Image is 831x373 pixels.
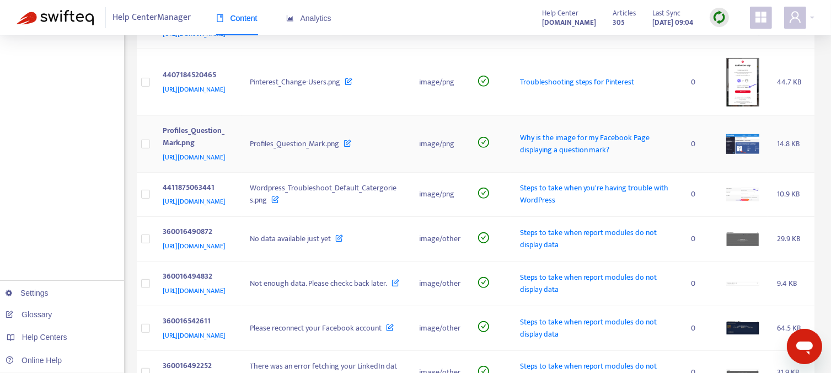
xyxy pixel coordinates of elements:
[163,182,229,196] div: 4411875063441
[410,116,469,173] td: image/png
[478,277,489,288] span: check-circle
[789,10,802,24] span: user
[163,152,226,163] span: [URL][DOMAIN_NAME]
[542,17,596,29] strong: [DOMAIN_NAME]
[478,76,489,87] span: check-circle
[410,173,469,217] td: image/png
[652,17,693,29] strong: [DATE] 09:04
[6,310,52,319] a: Glossary
[754,10,768,24] span: appstore
[691,138,709,150] div: 0
[478,321,489,332] span: check-circle
[17,10,94,25] img: Swifteq
[286,14,331,23] span: Analytics
[542,7,578,19] span: Help Center
[542,16,596,29] a: [DOMAIN_NAME]
[478,232,489,243] span: check-circle
[163,285,226,296] span: [URL][DOMAIN_NAME]
[691,233,709,245] div: 0
[691,76,709,88] div: 0
[777,76,806,88] div: 44.7 KB
[691,322,709,334] div: 0
[163,69,229,83] div: 4407184520465
[163,125,229,151] div: Profiles_Question_Mark.png
[6,289,49,297] a: Settings
[250,137,340,150] span: Profiles_Question_Mark.png
[250,232,331,245] span: No data available just yet
[712,10,726,24] img: sync.dc5367851b00ba804db3.png
[726,232,759,246] img: media-preview
[163,84,226,95] span: [URL][DOMAIN_NAME]
[163,330,226,341] span: [URL][DOMAIN_NAME]
[250,277,388,290] span: Not enough data. Please checkc back later.
[410,306,469,351] td: image/other
[777,278,806,290] div: 9.4 KB
[726,282,759,286] img: media-preview
[163,270,229,285] div: 360016494832
[22,333,67,342] span: Help Centers
[520,316,657,340] span: Steps to take when report modules do not display data
[691,278,709,290] div: 0
[726,321,759,336] img: media-preview
[777,188,806,200] div: 10.9 KB
[216,14,224,22] span: book
[726,134,759,154] img: media-preview
[520,226,657,251] span: Steps to take when report modules do not display data
[478,137,489,148] span: check-circle
[410,49,469,116] td: image/png
[777,322,806,334] div: 64.5 KB
[787,329,822,364] iframe: Button to launch messaging window
[250,76,341,88] span: Pinterest_Change-Users.png
[652,7,680,19] span: Last Sync
[613,7,636,19] span: Articles
[520,271,657,296] span: Steps to take when report modules do not display data
[520,182,669,206] span: Steps to take when you're having trouble with WordPress
[478,188,489,199] span: check-circle
[777,138,806,150] div: 14.8 KB
[520,76,635,88] span: Troubleshooting steps for Pinterest
[113,7,191,28] span: Help Center Manager
[726,58,759,106] img: media-preview
[726,188,759,201] img: media-preview
[250,182,397,206] span: Wordpress_Troubleshoot_Default_Catergories.png
[163,241,226,252] span: [URL][DOMAIN_NAME]
[163,196,226,207] span: [URL][DOMAIN_NAME]
[691,188,709,200] div: 0
[163,226,229,240] div: 360016490872
[777,233,806,245] div: 29.9 KB
[216,14,258,23] span: Content
[250,322,382,334] span: Please reconnect your Facebook account
[520,131,650,156] span: Why is the image for my Facebook Page displaying a question mark?
[6,356,62,365] a: Online Help
[410,217,469,262] td: image/other
[410,262,469,306] td: image/other
[286,14,294,22] span: area-chart
[163,315,229,329] div: 360016542611
[613,17,625,29] strong: 305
